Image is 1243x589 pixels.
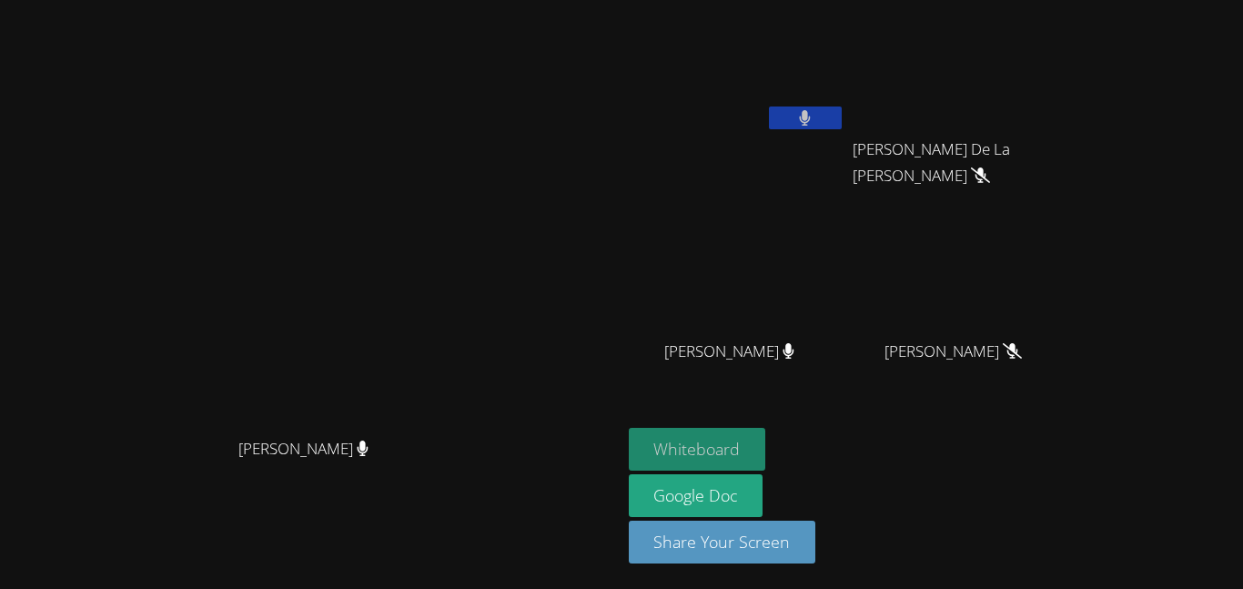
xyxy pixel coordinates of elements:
[629,474,763,517] a: Google Doc
[884,339,1022,365] span: [PERSON_NAME]
[664,339,794,365] span: [PERSON_NAME]
[853,137,1055,189] span: [PERSON_NAME] De La [PERSON_NAME]
[629,521,816,564] button: Share Your Screen
[238,436,369,462] span: [PERSON_NAME]
[629,428,766,471] button: Whiteboard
